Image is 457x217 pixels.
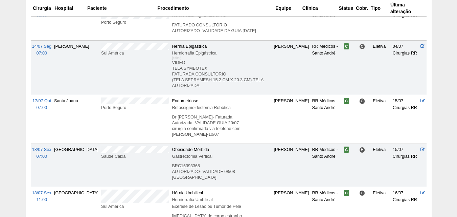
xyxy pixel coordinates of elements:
[172,22,271,34] p: FATURADO CONSULTÓRIO AUTORIZADO- VALIDADE DA GUIA [DATE]
[53,3,100,40] td: Blanc
[273,144,311,187] td: [PERSON_NAME]
[420,147,425,152] a: Editar
[391,3,419,40] td: 10/07 Cirurgias RR
[420,99,425,103] a: Editar
[172,60,271,89] p: VIDEO TELA SYMBOTEX FATURADA CONSULTORIO (TELA SEPRAMESH 15.2 CM X 20.3 CM).TELA AUTORIZADA
[359,98,365,104] span: Consultório
[273,40,311,95] td: [PERSON_NAME]
[32,44,51,49] span: 14/07 Seg
[371,40,391,95] td: Eletiva
[311,144,342,187] td: RR Médicos - Santo André
[311,40,342,95] td: RR Médicos - Santo André
[32,191,51,202] a: 18/07 Sex 11:00
[391,144,419,187] td: 15/07 Cirurgias RR
[32,44,51,56] a: 14/07 Seg 07:00
[101,153,169,160] div: Saúde Caixa
[36,197,47,202] span: 11:00
[32,99,51,103] span: 17/07 Qui
[101,19,169,26] div: Porto Seguro
[36,51,47,56] span: 07:00
[36,105,47,110] span: 07:00
[359,190,365,196] span: Consultório
[273,95,311,144] td: [PERSON_NAME]
[172,50,271,57] div: Herniorrafia Epigástrica
[172,153,271,160] div: Gastrectomia Vertical
[420,191,425,195] a: Editar
[170,3,272,40] td: Hérnia Inguinal
[311,95,342,144] td: RR Médicos - Santo André
[172,104,271,111] div: Retossigmoidectomia Robótica
[371,144,391,187] td: Eletiva
[344,43,349,49] span: Confirmada
[101,203,169,210] div: Sul América
[172,196,271,203] div: Herniorrafia Umbilical
[391,95,419,144] td: 15/07 Cirurgias RR
[32,147,51,152] span: 18/07 Sex
[371,95,391,144] td: Eletiva
[32,147,51,159] a: 18/07 Sex 07:00
[273,3,311,40] td: [PERSON_NAME]
[344,147,349,153] span: Confirmada
[170,144,272,187] td: Obesidade Mórbida
[172,114,271,137] p: Dr [PERSON_NAME]- Faturada Autorizada- VALIDADE GUIA 20/07 cirurgia confirmada via telefone com [...
[344,98,349,104] span: Confirmada
[170,40,272,95] td: Hérnia Epigástrica
[311,3,342,40] td: RR Médicos - Santo André
[170,95,272,144] td: Endometriose
[172,55,181,61] div: [editar]
[53,40,100,95] td: [PERSON_NAME]
[36,154,47,159] span: 07:00
[53,144,100,187] td: [GEOGRAPHIC_DATA]
[101,104,169,111] div: Porto Seguro
[371,3,391,40] td: Eletiva
[420,44,425,49] a: Editar
[53,95,100,144] td: Santa Joana
[359,147,365,153] span: Hospital
[32,191,51,195] span: 18/07 Sex
[32,99,51,110] a: 17/07 Qui 07:00
[172,163,271,180] p: BRC15393365 AUTORIZADO- VALIDADE 08/08 [GEOGRAPHIC_DATA]
[391,40,419,95] td: 04/07 Cirurgias RR
[344,190,349,196] span: Confirmada
[172,203,271,210] div: Exerese de Lesão ou Tumor de Pele
[359,44,365,49] span: Consultório
[101,50,169,57] div: Sul América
